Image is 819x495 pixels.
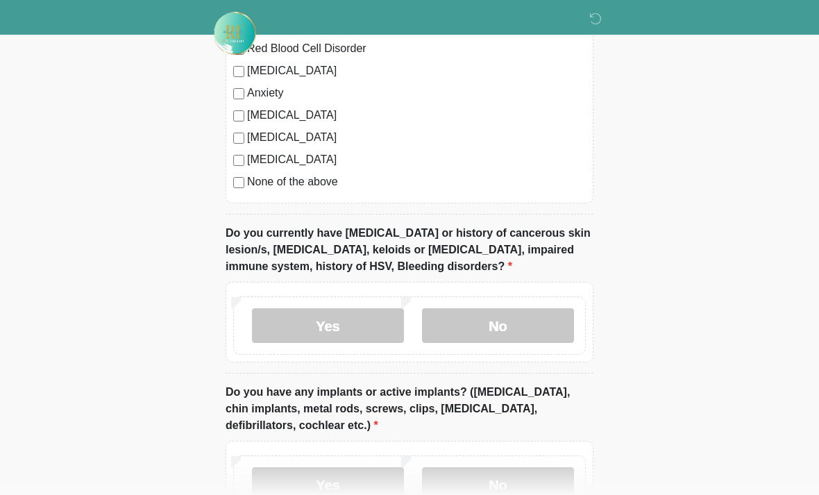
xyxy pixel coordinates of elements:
input: [MEDICAL_DATA] [233,66,244,77]
label: Yes [252,308,404,343]
label: Do you have any implants or active implants? ([MEDICAL_DATA], chin implants, metal rods, screws, ... [226,384,593,434]
label: Anxiety [247,85,586,101]
label: No [422,308,574,343]
input: Anxiety [233,88,244,99]
label: [MEDICAL_DATA] [247,129,586,146]
label: [MEDICAL_DATA] [247,151,586,168]
input: None of the above [233,177,244,188]
label: Do you currently have [MEDICAL_DATA] or history of cancerous skin lesion/s, [MEDICAL_DATA], keloi... [226,225,593,275]
input: [MEDICAL_DATA] [233,110,244,121]
label: [MEDICAL_DATA] [247,107,586,124]
label: None of the above [247,174,586,190]
input: [MEDICAL_DATA] [233,155,244,166]
input: [MEDICAL_DATA] [233,133,244,144]
img: Rehydrate Aesthetics & Wellness Logo [212,10,257,56]
label: [MEDICAL_DATA] [247,62,586,79]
